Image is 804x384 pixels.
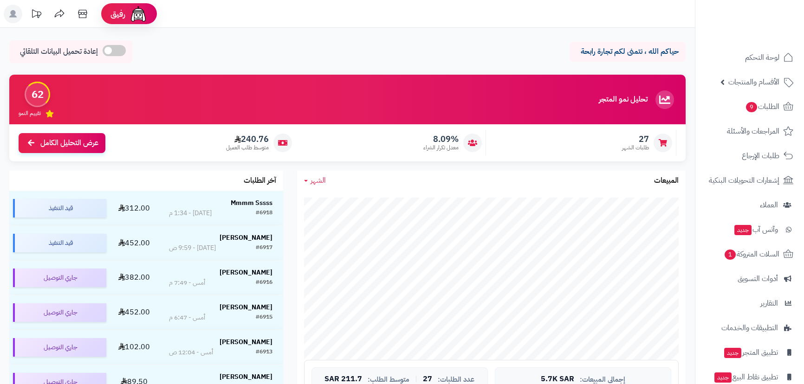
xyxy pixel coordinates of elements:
span: الطلبات [745,100,779,113]
div: #6916 [256,278,272,288]
img: ai-face.png [129,5,148,23]
div: أمس - 7:49 م [169,278,205,288]
span: 27 [423,375,432,384]
h3: تحليل نمو المتجر [599,96,648,104]
span: عدد الطلبات: [438,376,474,384]
span: 27 [622,134,649,144]
span: وآتس آب [733,223,778,236]
a: وآتس آبجديد [701,218,798,241]
a: التطبيقات والخدمات [701,317,798,339]
span: التطبيقات والخدمات [721,321,778,334]
img: logo-2.png [741,25,795,44]
strong: [PERSON_NAME] [220,302,272,312]
span: إعادة تحميل البيانات التلقائي [20,46,98,57]
a: الطلبات9 [701,96,798,118]
span: إشعارات التحويلات البنكية [709,174,779,187]
div: أمس - 12:04 ص [169,348,213,357]
strong: [PERSON_NAME] [220,337,272,347]
a: أدوات التسويق [701,268,798,290]
a: تطبيق المتجرجديد [701,341,798,364]
div: جاري التوصيل [13,338,106,357]
a: السلات المتروكة1 [701,243,798,265]
span: رفيق [110,8,125,19]
a: التقارير [701,292,798,314]
span: تطبيق المتجر [723,346,778,359]
td: 382.00 [110,261,158,295]
span: طلبات الإرجاع [742,149,779,162]
span: الأقسام والمنتجات [728,76,779,89]
div: قيد التنفيذ [13,199,106,218]
div: [DATE] - 9:59 ص [169,243,216,253]
span: 211.7 SAR [324,375,362,384]
a: طلبات الإرجاع [701,145,798,167]
span: 5.7K SAR [541,375,574,384]
a: الشهر [304,175,326,186]
span: المراجعات والأسئلة [727,125,779,138]
h3: آخر الطلبات [244,177,276,185]
strong: Mmmm Sssss [231,198,272,208]
span: العملاء [760,198,778,211]
strong: [PERSON_NAME] [220,372,272,382]
span: متوسط طلب العميل [226,144,269,152]
span: متوسط الطلب: [368,376,409,384]
span: جديد [734,225,752,235]
div: أمس - 6:47 م [169,313,205,322]
td: 452.00 [110,226,158,260]
a: العملاء [701,194,798,216]
span: إجمالي المبيعات: [580,376,625,384]
div: جاري التوصيل [13,303,106,322]
div: #6915 [256,313,272,322]
span: | [415,376,417,383]
div: #6917 [256,243,272,253]
a: تحديثات المنصة [25,5,48,26]
a: المراجعات والأسئلة [701,120,798,142]
span: طلبات الشهر [622,144,649,152]
span: أدوات التسويق [738,272,778,285]
span: جديد [724,348,741,358]
span: جديد [714,372,732,383]
td: 102.00 [110,330,158,365]
span: تقييم النمو [19,109,41,117]
span: معدل تكرار الشراء [423,144,459,152]
td: 312.00 [110,191,158,225]
strong: [PERSON_NAME] [220,233,272,243]
div: جاري التوصيل [13,269,106,287]
p: حياكم الله ، نتمنى لكم تجارة رابحة [577,46,679,57]
span: لوحة التحكم [745,51,779,64]
a: إشعارات التحويلات البنكية [701,169,798,192]
div: قيد التنفيذ [13,234,106,252]
a: لوحة التحكم [701,46,798,69]
h3: المبيعات [654,177,679,185]
span: 9 [746,102,757,112]
strong: [PERSON_NAME] [220,268,272,277]
span: تطبيق نقاط البيع [713,371,778,384]
div: #6918 [256,209,272,218]
span: 1 [725,250,736,260]
div: #6913 [256,348,272,357]
span: الشهر [311,175,326,186]
div: [DATE] - 1:34 م [169,209,212,218]
span: السلات المتروكة [724,248,779,261]
td: 452.00 [110,295,158,330]
span: عرض التحليل الكامل [40,138,98,148]
span: التقارير [760,297,778,310]
a: عرض التحليل الكامل [19,133,105,153]
span: 240.76 [226,134,269,144]
span: 8.09% [423,134,459,144]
